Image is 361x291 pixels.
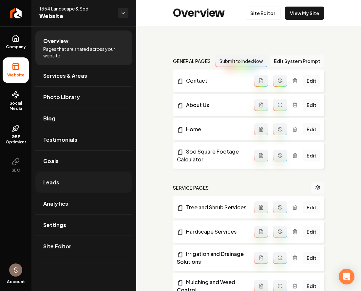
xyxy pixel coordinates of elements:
a: Edit [303,99,320,111]
h2: Overview [173,7,225,20]
a: Analytics [35,193,132,214]
a: Social Media [3,86,29,116]
a: Services & Areas [35,65,132,86]
span: Photo Library [43,93,80,101]
button: Add admin page prompt [254,123,268,135]
span: Overview [43,37,68,45]
a: Site Editor [35,236,132,257]
div: Open Intercom Messenger [339,269,354,284]
a: Edit [303,201,320,213]
button: Add admin page prompt [254,201,268,213]
a: Photo Library [35,87,132,108]
span: Blog [43,114,55,122]
button: Add admin page prompt [254,75,268,87]
a: Tree and Shrub Services [177,203,254,211]
a: Company [3,29,29,55]
a: Irrigation and Drainage Solutions [177,250,254,266]
button: Add admin page prompt [254,99,268,111]
a: About Us [177,101,254,109]
button: Open user button [9,263,22,277]
a: Edit [303,252,320,264]
a: GBP Optimizer [3,119,29,150]
span: Testimonials [43,136,77,144]
h2: Service Pages [173,184,209,191]
button: Add admin page prompt [254,252,268,264]
span: Pages that are shared across your website. [43,46,124,59]
span: Leads [43,178,59,186]
span: Settings [43,221,66,229]
a: Hardscape Services [177,228,254,236]
span: Analytics [43,200,68,208]
a: Edit [303,226,320,238]
span: SEO [9,168,23,173]
a: Settings [35,215,132,236]
a: Edit [303,75,320,87]
img: Rebolt Logo [10,8,22,18]
a: Site Editor [245,7,281,20]
span: Services & Areas [43,72,87,80]
a: Blog [35,108,132,129]
button: Edit System Prompt [270,55,324,67]
button: Add admin page prompt [254,226,268,238]
a: Edit [303,123,320,135]
span: Company [3,44,28,50]
button: Submit to IndexNow [215,55,267,67]
button: Add admin page prompt [254,150,268,161]
a: View My Site [285,7,324,20]
a: Edit [303,150,320,161]
a: Home [177,125,254,133]
span: 1354 Landscape & Sod [39,5,113,12]
span: Site Editor [43,242,71,250]
a: Testimonials [35,129,132,150]
span: Website [5,73,27,78]
h2: general pages [173,58,211,64]
img: Santiago Vásquez [9,263,22,277]
a: Goals [35,151,132,172]
span: Website [39,12,113,21]
span: Social Media [3,101,29,111]
a: Sod Square Footage Calculator [177,148,254,163]
button: SEO [3,153,29,178]
a: Leads [35,172,132,193]
span: Goals [43,157,59,165]
span: GBP Optimizer [3,134,29,145]
span: Account [7,279,25,284]
a: Contact [177,77,254,85]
